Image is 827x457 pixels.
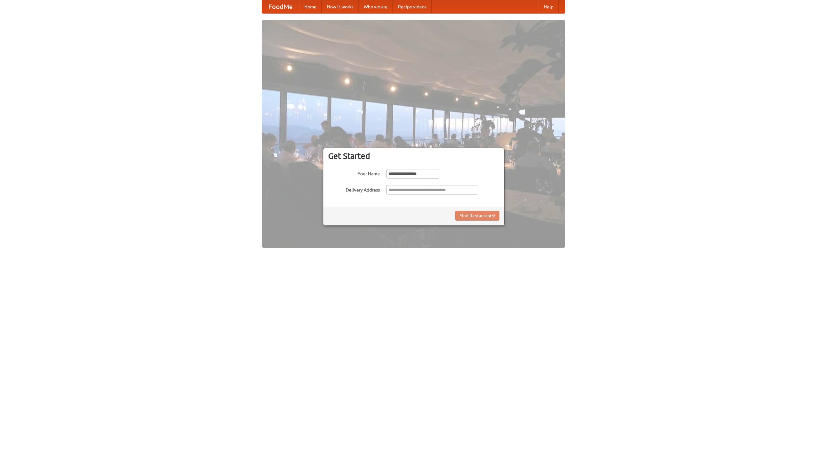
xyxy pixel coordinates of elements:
a: How it works [322,0,359,13]
a: FoodMe [262,0,299,13]
a: Help [539,0,559,13]
label: Your Name [328,169,380,177]
label: Delivery Address [328,185,380,193]
a: Who we are [359,0,393,13]
button: Find Restaurants! [455,211,499,221]
h3: Get Started [328,151,499,161]
a: Home [299,0,322,13]
a: Recipe videos [393,0,432,13]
